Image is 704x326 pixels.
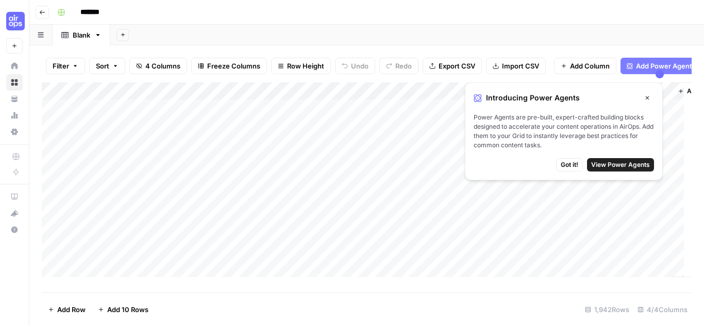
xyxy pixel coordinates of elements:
button: Undo [335,58,375,74]
img: Cohort 5 Logo [6,12,25,30]
a: Browse [6,74,23,91]
div: What's new? [7,205,22,221]
button: Row Height [271,58,331,74]
a: Usage [6,107,23,124]
span: Add Row [57,304,86,315]
div: Blank [73,30,90,40]
span: Add 10 Rows [107,304,148,315]
span: Undo [351,61,368,71]
span: Freeze Columns [207,61,260,71]
span: Power Agents are pre-built, expert-crafted building blocks designed to accelerate your content op... [474,113,654,150]
span: Add Power Agent [636,61,692,71]
span: 4 Columns [145,61,180,71]
div: Introducing Power Agents [474,91,654,105]
button: Filter [46,58,85,74]
button: Add Power Agent [621,58,698,74]
button: What's new? [6,205,23,221]
span: Export CSV [439,61,475,71]
button: Redo [379,58,418,74]
a: Your Data [6,91,23,107]
span: Redo [395,61,412,71]
button: Add Row [42,301,92,318]
span: Add Column [570,61,610,71]
div: 1,942 Rows [581,301,633,318]
button: Freeze Columns [191,58,267,74]
button: Import CSV [486,58,546,74]
a: Settings [6,124,23,140]
span: Sort [96,61,109,71]
a: Blank [53,25,110,45]
div: 4/4 Columns [633,301,692,318]
button: Export CSV [423,58,482,74]
button: Help + Support [6,221,23,238]
button: Add 10 Rows [92,301,155,318]
button: Add Column [554,58,616,74]
button: Got it! [556,158,583,171]
a: Home [6,58,23,74]
span: Row Height [287,61,324,71]
button: View Power Agents [587,158,654,171]
span: Got it! [561,160,578,169]
a: AirOps Academy [6,188,23,205]
span: Filter [53,61,69,71]
button: Sort [89,58,125,74]
button: Workspace: Cohort 5 [6,8,23,34]
button: 4 Columns [129,58,187,74]
span: Import CSV [502,61,539,71]
span: View Power Agents [591,160,650,169]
